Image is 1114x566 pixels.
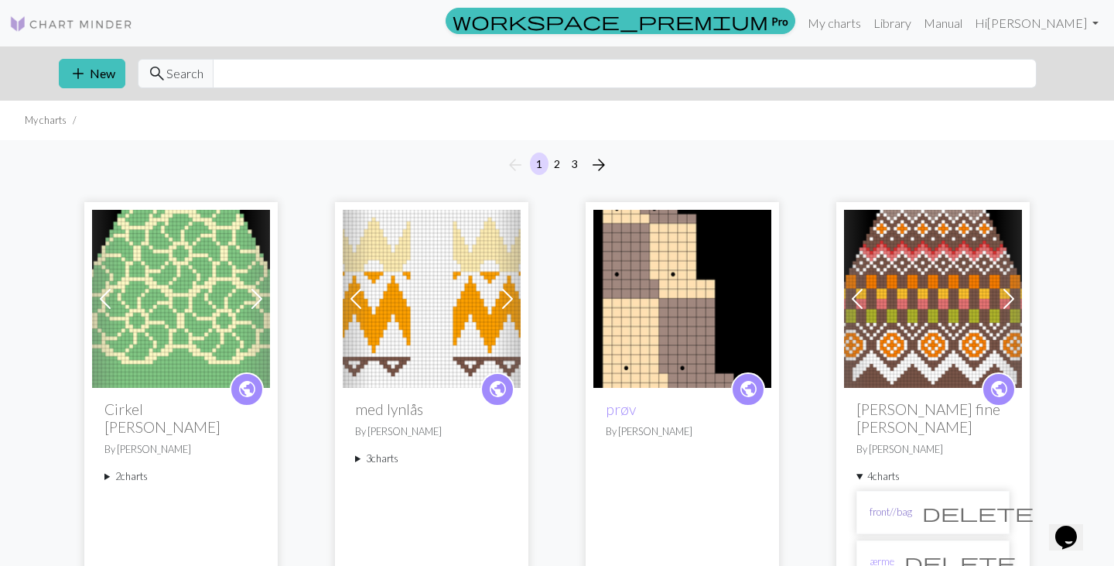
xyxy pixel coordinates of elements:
[453,10,768,32] span: workspace_premium
[593,290,771,304] a: prøv
[606,400,636,418] a: prøv
[589,154,608,176] span: arrow_forward
[969,8,1105,39] a: Hi[PERSON_NAME]
[982,372,1016,406] a: public
[230,372,264,406] a: public
[1049,504,1099,551] iframe: chat widget
[801,8,867,39] a: My charts
[104,442,258,457] p: By [PERSON_NAME]
[25,113,67,128] li: My charts
[739,377,758,401] span: public
[237,374,257,405] i: public
[922,502,1034,523] span: delete
[844,210,1022,388] img: front//bag
[856,469,1010,484] summary: 4charts
[500,153,614,177] nav: Page navigation
[593,210,771,388] img: prøv
[480,372,514,406] a: public
[355,400,508,418] h2: med lynlås
[989,374,1009,405] i: public
[148,63,166,84] span: search
[104,469,258,484] summary: 2charts
[343,290,521,304] a: front med lynlås
[446,8,795,34] a: Pro
[9,15,133,33] img: Logo
[870,505,912,520] a: front//bag
[989,377,1009,401] span: public
[856,442,1010,457] p: By [PERSON_NAME]
[589,156,608,174] i: Next
[488,374,507,405] i: public
[739,374,758,405] i: public
[355,424,508,439] p: By [PERSON_NAME]
[867,8,918,39] a: Library
[856,400,1010,436] h2: [PERSON_NAME] fine [PERSON_NAME]
[92,290,270,304] a: Front og bag
[530,153,548,175] button: 1
[583,153,614,177] button: Next
[731,372,765,406] a: public
[166,64,203,83] span: Search
[844,290,1022,304] a: front//bag
[566,153,584,175] button: 3
[548,153,566,175] button: 2
[606,424,759,439] p: By [PERSON_NAME]
[912,498,1044,527] button: Delete chart
[918,8,969,39] a: Manual
[355,451,508,466] summary: 3charts
[59,59,125,88] button: New
[488,377,507,401] span: public
[343,210,521,388] img: front med lynlås
[237,377,257,401] span: public
[69,63,87,84] span: add
[92,210,270,388] img: Front og bag
[104,400,258,436] h2: Cirkel [PERSON_NAME]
